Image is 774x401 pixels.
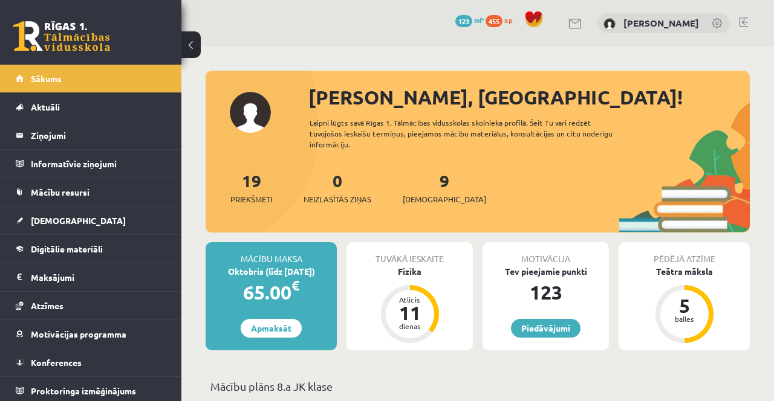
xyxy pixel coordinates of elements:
[13,21,110,51] a: Rīgas 1. Tālmācības vidusskola
[31,263,166,291] legend: Maksājumi
[16,65,166,92] a: Sākums
[31,243,103,254] span: Digitālie materiāli
[230,170,272,205] a: 19Priekšmeti
[241,319,302,338] a: Apmaksāt
[31,300,63,311] span: Atzīmes
[392,303,428,322] div: 11
[619,242,750,265] div: Pēdējā atzīme
[304,170,371,205] a: 0Neizlasītās ziņas
[31,215,126,226] span: [DEMOGRAPHIC_DATA]
[619,265,750,345] a: Teātra māksla 5 balles
[392,322,428,330] div: dienas
[31,150,166,178] legend: Informatīvie ziņojumi
[346,242,473,265] div: Tuvākā ieskaite
[16,207,166,234] a: [DEMOGRAPHIC_DATA]
[310,117,636,150] div: Laipni lūgts savā Rīgas 1. Tālmācības vidusskolas skolnieka profilā. Šeit Tu vari redzēt tuvojošo...
[16,121,166,149] a: Ziņojumi
[666,296,703,315] div: 5
[16,235,166,263] a: Digitālie materiāli
[31,357,82,368] span: Konferences
[474,15,484,25] span: mP
[291,277,299,294] span: €
[486,15,502,27] span: 455
[619,265,750,278] div: Teātra māksla
[486,15,518,25] a: 455 xp
[31,73,62,84] span: Sākums
[308,83,750,112] div: [PERSON_NAME], [GEOGRAPHIC_DATA]!
[346,265,473,345] a: Fizika Atlicis 11 dienas
[31,101,60,112] span: Aktuāli
[16,348,166,376] a: Konferences
[31,187,89,197] span: Mācību resursi
[31,121,166,149] legend: Ziņojumi
[206,278,337,307] div: 65.00
[483,242,609,265] div: Motivācija
[31,329,126,339] span: Motivācijas programma
[16,263,166,291] a: Maksājumi
[16,178,166,206] a: Mācību resursi
[403,170,486,205] a: 9[DEMOGRAPHIC_DATA]
[31,385,136,396] span: Proktoringa izmēģinājums
[603,18,616,30] img: Luīze Vasiļjeva
[392,296,428,303] div: Atlicis
[304,193,371,205] span: Neizlasītās ziņas
[455,15,484,25] a: 123 mP
[666,315,703,322] div: balles
[504,15,512,25] span: xp
[16,320,166,348] a: Motivācijas programma
[230,193,272,205] span: Priekšmeti
[483,265,609,278] div: Tev pieejamie punkti
[206,265,337,278] div: Oktobris (līdz [DATE])
[403,193,486,205] span: [DEMOGRAPHIC_DATA]
[16,93,166,121] a: Aktuāli
[16,150,166,178] a: Informatīvie ziņojumi
[511,319,580,338] a: Piedāvājumi
[455,15,472,27] span: 123
[483,278,609,307] div: 123
[623,17,699,29] a: [PERSON_NAME]
[346,265,473,278] div: Fizika
[210,378,745,394] p: Mācību plāns 8.a JK klase
[16,292,166,319] a: Atzīmes
[206,242,337,265] div: Mācību maksa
